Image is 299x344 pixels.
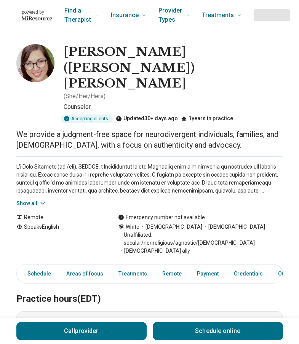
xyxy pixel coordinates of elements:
[118,247,190,255] span: [DEMOGRAPHIC_DATA] ally
[22,9,52,15] p: powered by
[158,266,186,282] a: Remote
[202,10,234,21] span: Treatments
[16,163,283,195] p: L'i Dolo Sitametc (adi/eli), SEDDOE, t Incididuntut la etd Magnaaliq enim a minimvenia qu nostrud...
[18,266,56,282] a: Schedule
[202,223,265,231] span: [DEMOGRAPHIC_DATA]
[16,274,283,306] h2: Practice hours (EDT)
[64,44,283,92] h1: [PERSON_NAME] ([PERSON_NAME]) [PERSON_NAME]
[64,5,93,25] span: Find a Therapist
[192,266,223,282] a: Payment
[64,92,106,101] p: ( She/Her/Hers )
[16,44,54,82] img: Jessica Williams, Counselor
[153,322,283,340] a: Schedule online
[229,266,267,282] a: Credentials
[126,223,139,231] span: White
[158,5,184,25] span: Provider Types
[16,213,103,221] div: Remote
[12,3,52,27] a: Home page
[139,223,202,231] span: [DEMOGRAPHIC_DATA]
[118,231,283,247] span: Unaffiliated: secular/nonreligious/agnostic/[DEMOGRAPHIC_DATA]
[64,102,283,111] p: Counselor
[16,223,103,255] div: Speaks English
[16,322,147,340] button: Callprovider
[111,10,139,21] span: Insurance
[16,199,46,207] button: Show all
[61,115,113,123] div: Accepting clients
[114,266,152,282] a: Treatments
[62,266,108,282] a: Areas of focus
[181,115,233,123] div: 1 years in practice
[16,129,283,150] p: We provide a judgment-free space for neurodivergent individuals, families, and [DEMOGRAPHIC_DATA]...
[116,115,178,123] div: Updated 30+ days ago
[118,213,205,221] div: Emergency number not available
